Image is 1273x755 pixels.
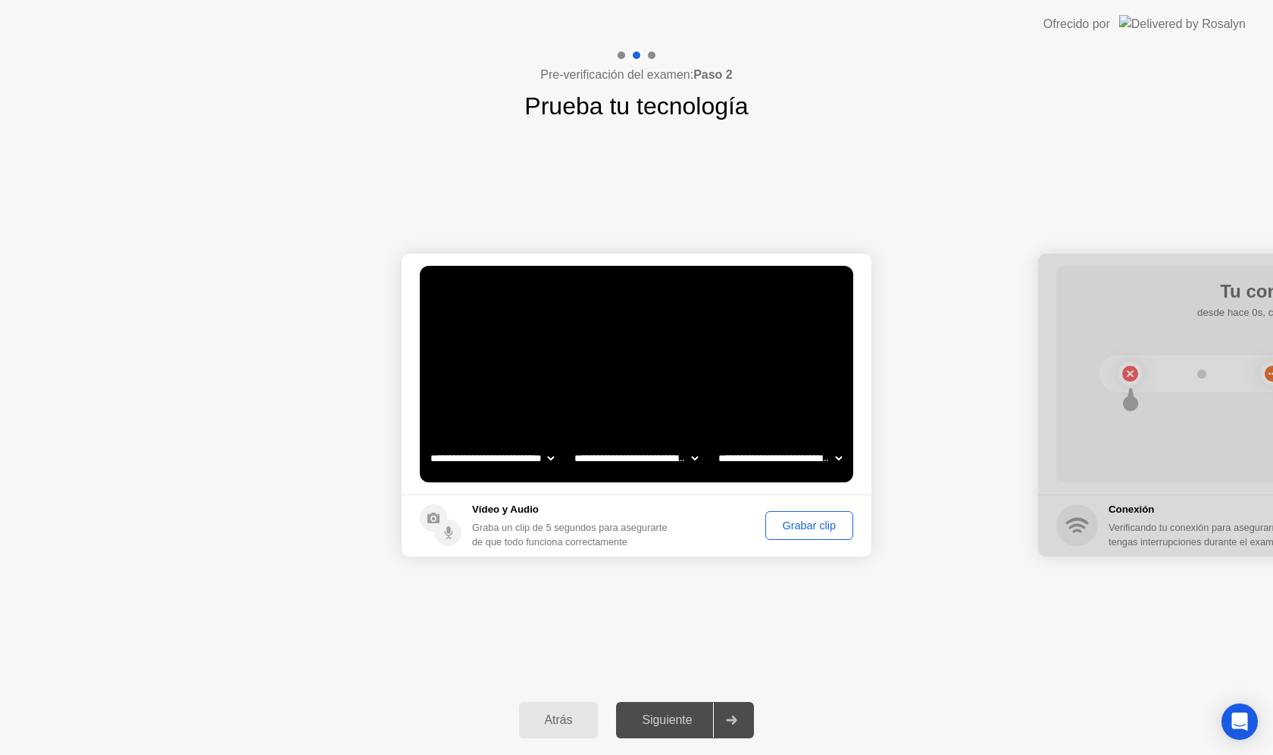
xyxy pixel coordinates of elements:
select: Available microphones [715,443,845,473]
h1: Prueba tu tecnología [524,88,748,124]
b: Paso 2 [693,68,733,81]
select: Available speakers [571,443,701,473]
h4: Pre-verificación del examen: [540,66,732,84]
h5: Vídeo y Audio [472,502,674,517]
div: Siguiente [621,713,713,727]
div: Open Intercom Messenger [1221,704,1258,740]
div: Ofrecido por [1043,15,1110,33]
div: Graba un clip de 5 segundos para asegurarte de que todo funciona correctamente [472,520,674,549]
button: Siguiente [616,702,754,738]
div: Grabar clip [771,519,848,532]
button: Grabar clip [765,511,853,540]
img: Delivered by Rosalyn [1119,15,1246,33]
div: Atrás [524,713,594,727]
select: Available cameras [427,443,557,473]
button: Atrás [519,702,599,738]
